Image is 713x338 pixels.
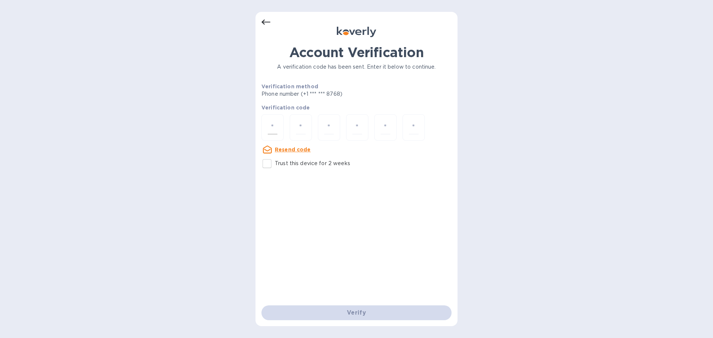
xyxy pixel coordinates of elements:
p: Trust this device for 2 weeks [275,160,350,167]
p: A verification code has been sent. Enter it below to continue. [261,63,452,71]
h1: Account Verification [261,45,452,60]
p: Phone number (+1 *** *** 8768) [261,90,399,98]
b: Verification method [261,83,318,89]
p: Verification code [261,104,452,111]
u: Resend code [275,147,311,152]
